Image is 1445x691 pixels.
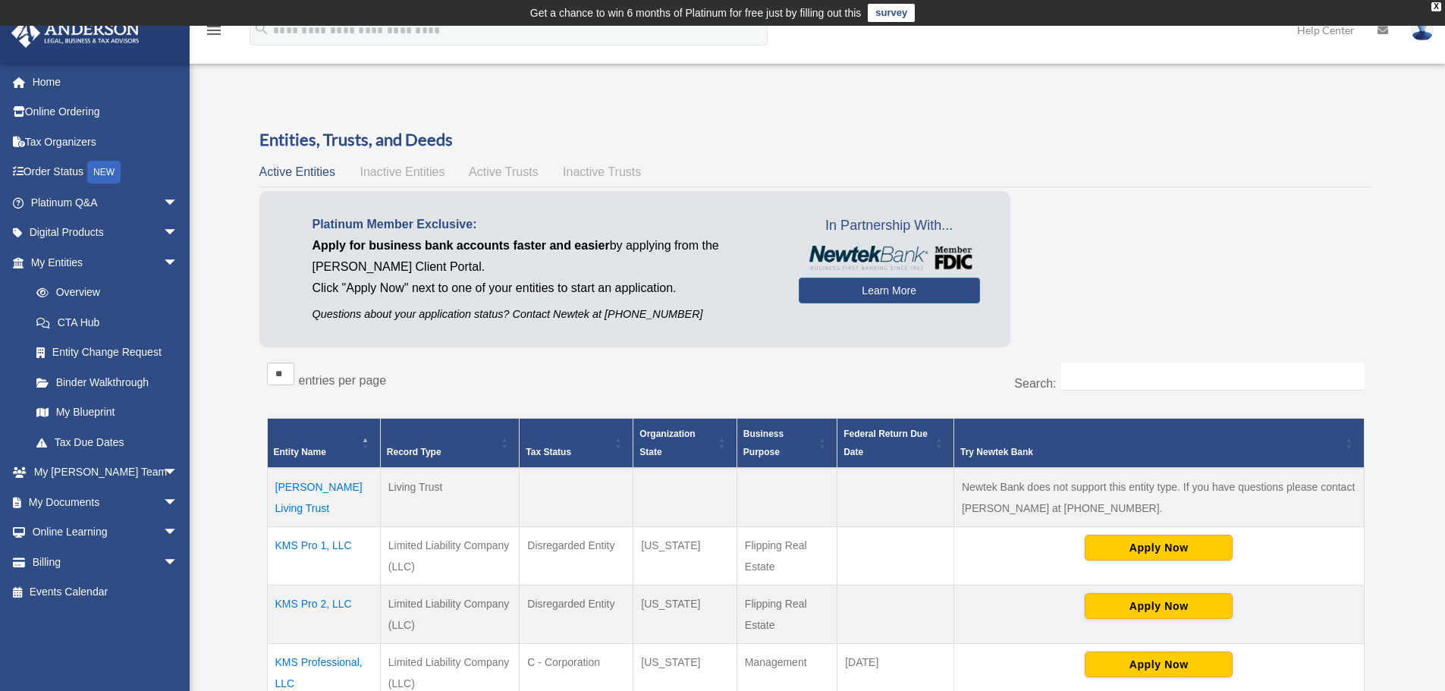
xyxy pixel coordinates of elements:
img: Anderson Advisors Platinum Portal [7,18,144,48]
td: Limited Liability Company (LLC) [380,586,520,644]
td: Flipping Real Estate [737,586,837,644]
a: CTA Hub [21,307,193,338]
p: by applying from the [PERSON_NAME] Client Portal. [313,235,776,278]
a: Tax Organizers [11,127,201,157]
a: Home [11,67,201,97]
button: Apply Now [1085,652,1233,677]
th: Business Purpose: Activate to sort [737,419,837,469]
button: Apply Now [1085,535,1233,561]
span: Active Trusts [469,165,539,178]
th: Federal Return Due Date: Activate to sort [837,419,954,469]
span: Federal Return Due Date [843,429,928,457]
p: Questions about your application status? Contact Newtek at [PHONE_NUMBER] [313,305,776,324]
span: Inactive Trusts [563,165,641,178]
td: [US_STATE] [633,586,737,644]
th: Tax Status: Activate to sort [520,419,633,469]
label: Search: [1014,377,1056,390]
td: Newtek Bank does not support this entity type. If you have questions please contact [PERSON_NAME]... [953,468,1364,527]
a: Binder Walkthrough [21,367,193,397]
span: Tax Status [526,447,571,457]
td: [US_STATE] [633,527,737,586]
div: NEW [87,161,121,184]
a: My Documentsarrow_drop_down [11,487,201,517]
span: arrow_drop_down [163,517,193,548]
a: menu [205,27,223,39]
span: Record Type [387,447,441,457]
th: Record Type: Activate to sort [380,419,520,469]
td: [PERSON_NAME] Living Trust [267,468,380,527]
a: Events Calendar [11,577,201,608]
a: Overview [21,278,186,308]
div: Get a chance to win 6 months of Platinum for free just by filling out this [530,4,862,22]
a: Online Ordering [11,97,201,127]
span: arrow_drop_down [163,218,193,249]
span: arrow_drop_down [163,247,193,278]
a: Billingarrow_drop_down [11,547,201,577]
p: Click "Apply Now" next to one of your entities to start an application. [313,278,776,299]
a: survey [868,4,915,22]
h3: Entities, Trusts, and Deeds [259,128,1372,152]
span: arrow_drop_down [163,547,193,578]
i: menu [205,21,223,39]
div: close [1431,2,1441,11]
span: arrow_drop_down [163,187,193,218]
td: Disregarded Entity [520,527,633,586]
a: My [PERSON_NAME] Teamarrow_drop_down [11,457,201,488]
span: Inactive Entities [360,165,444,178]
label: entries per page [299,374,387,387]
td: Flipping Real Estate [737,527,837,586]
div: Try Newtek Bank [960,443,1341,461]
span: arrow_drop_down [163,487,193,518]
p: Platinum Member Exclusive: [313,214,776,235]
th: Organization State: Activate to sort [633,419,737,469]
td: Living Trust [380,468,520,527]
a: Platinum Q&Aarrow_drop_down [11,187,201,218]
img: User Pic [1411,19,1434,41]
td: Limited Liability Company (LLC) [380,527,520,586]
td: Disregarded Entity [520,586,633,644]
span: Business Purpose [743,429,784,457]
span: Entity Name [274,447,326,457]
a: Entity Change Request [21,338,193,368]
a: Order StatusNEW [11,157,201,188]
a: My Blueprint [21,397,193,428]
a: Online Learningarrow_drop_down [11,517,201,548]
span: Active Entities [259,165,335,178]
td: KMS Pro 2, LLC [267,586,380,644]
span: Apply for business bank accounts faster and easier [313,239,610,252]
th: Try Newtek Bank : Activate to sort [953,419,1364,469]
a: Tax Due Dates [21,427,193,457]
span: Organization State [639,429,695,457]
i: search [253,20,270,37]
button: Apply Now [1085,593,1233,619]
img: NewtekBankLogoSM.png [806,246,972,270]
span: arrow_drop_down [163,457,193,488]
a: My Entitiesarrow_drop_down [11,247,193,278]
td: KMS Pro 1, LLC [267,527,380,586]
span: In Partnership With... [799,214,980,238]
a: Digital Productsarrow_drop_down [11,218,201,248]
a: Learn More [799,278,980,303]
th: Entity Name: Activate to invert sorting [267,419,380,469]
